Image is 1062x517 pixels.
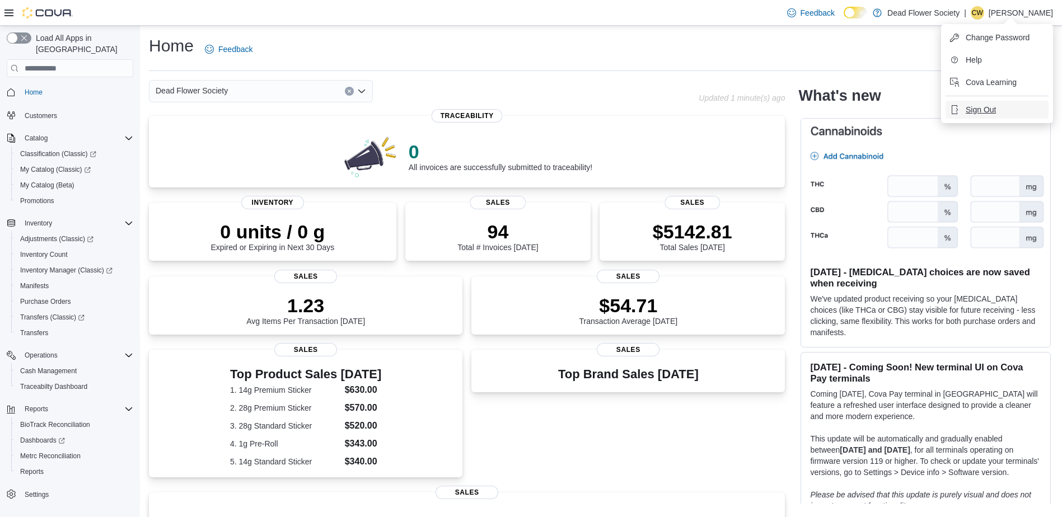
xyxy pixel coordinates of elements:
[409,140,592,163] p: 0
[25,490,49,499] span: Settings
[699,93,785,102] p: Updated 1 minute(s) ago
[246,294,365,326] div: Avg Items Per Transaction [DATE]
[2,486,138,502] button: Settings
[31,32,133,55] span: Load All Apps in [GEOGRAPHIC_DATA]
[810,490,1031,510] em: Please be advised that this update is purely visual and does not impact payment functionality.
[230,368,381,381] h3: Top Product Sales [DATE]
[966,54,982,65] span: Help
[11,309,138,325] a: Transfers (Classic)
[16,232,98,246] a: Adjustments (Classic)
[20,382,87,391] span: Traceabilty Dashboard
[156,84,228,97] span: Dead Flower Society
[887,6,960,20] p: Dead Flower Society
[11,448,138,464] button: Metrc Reconciliation
[345,437,382,450] dd: $343.00
[11,278,138,294] button: Manifests
[844,18,844,19] span: Dark Mode
[16,380,92,393] a: Traceabilty Dashboard
[241,196,304,209] span: Inventory
[274,343,337,356] span: Sales
[783,2,839,24] a: Feedback
[230,438,340,449] dt: 4. 1g Pre-Roll
[409,140,592,172] div: All invoices are successfully submitted to traceability!
[470,196,526,209] span: Sales
[20,402,133,416] span: Reports
[2,130,138,146] button: Catalog
[579,294,678,326] div: Transaction Average [DATE]
[810,388,1041,422] p: Coming [DATE], Cova Pay terminal in [GEOGRAPHIC_DATA] will feature a refreshed user interface des...
[11,417,138,433] button: BioTrack Reconciliation
[11,231,138,247] a: Adjustments (Classic)
[210,220,334,243] p: 0 units / 0 g
[810,266,1041,289] h3: [DATE] - [MEDICAL_DATA] choices are now saved when receiving
[989,6,1053,20] p: [PERSON_NAME]
[2,401,138,417] button: Reports
[16,311,89,324] a: Transfers (Classic)
[16,248,133,261] span: Inventory Count
[16,465,48,478] a: Reports
[25,219,52,228] span: Inventory
[230,420,340,431] dt: 3. 28g Standard Sticker
[341,134,400,178] img: 0
[597,343,659,356] span: Sales
[844,7,867,18] input: Dark Mode
[20,349,62,362] button: Operations
[432,109,503,123] span: Traceability
[274,270,337,283] span: Sales
[345,455,382,468] dd: $340.00
[810,293,1041,338] p: We've updated product receiving so your [MEDICAL_DATA] choices (like THCa or CBG) stay visible fo...
[20,402,53,416] button: Reports
[11,177,138,193] button: My Catalog (Beta)
[972,6,983,20] span: CW
[20,131,133,145] span: Catalog
[11,363,138,379] button: Cash Management
[20,196,54,205] span: Promotions
[20,109,62,123] a: Customers
[16,295,133,308] span: Purchase Orders
[20,181,74,190] span: My Catalog (Beta)
[20,452,81,460] span: Metrc Reconciliation
[946,51,1049,69] button: Help
[16,418,95,431] a: BioTrack Reconciliation
[16,449,133,463] span: Metrc Reconciliation
[20,149,96,158] span: Classification (Classic)
[25,134,48,143] span: Catalog
[25,351,58,360] span: Operations
[966,104,996,115] span: Sign Out
[971,6,984,20] div: Charles Wampler
[16,163,95,176] a: My Catalog (Classic)
[16,364,133,378] span: Cash Management
[20,420,90,429] span: BioTrack Reconciliation
[16,178,133,192] span: My Catalog (Beta)
[25,405,48,413] span: Reports
[2,107,138,123] button: Customers
[11,464,138,480] button: Reports
[20,108,133,122] span: Customers
[946,101,1049,119] button: Sign Out
[20,313,85,322] span: Transfers (Classic)
[11,146,138,162] a: Classification (Classic)
[11,433,138,448] a: Dashboards
[16,449,85,463] a: Metrc Reconciliation
[210,220,334,252] div: Expired or Expiring in Next 30 Days
[16,194,133,208] span: Promotions
[579,294,678,317] p: $54.71
[16,178,79,192] a: My Catalog (Beta)
[20,234,93,243] span: Adjustments (Classic)
[20,487,133,501] span: Settings
[2,215,138,231] button: Inventory
[11,294,138,309] button: Purchase Orders
[11,193,138,209] button: Promotions
[20,281,49,290] span: Manifests
[457,220,538,243] p: 94
[20,297,71,306] span: Purchase Orders
[246,294,365,317] p: 1.23
[20,349,133,362] span: Operations
[230,456,340,467] dt: 5. 14g Standard Sticker
[16,380,133,393] span: Traceabilty Dashboard
[16,326,133,340] span: Transfers
[218,44,252,55] span: Feedback
[2,84,138,100] button: Home
[810,433,1041,478] p: This update will be automatically and gradually enabled between , for all terminals operating on ...
[597,270,659,283] span: Sales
